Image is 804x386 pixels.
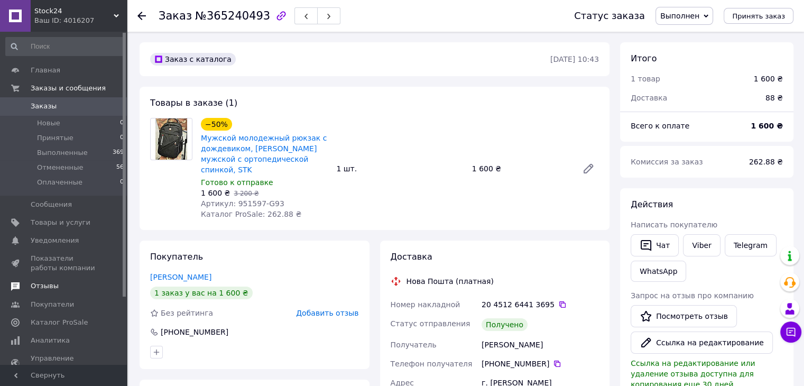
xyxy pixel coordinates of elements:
span: 1 товар [631,75,660,83]
span: Статус отправления [391,319,470,328]
b: 1 600 ₴ [751,122,783,130]
span: Аналитика [31,336,70,345]
a: Мужской молодежный рюкзак с дождевиком, [PERSON_NAME] мужской с ортопедической спинкой, STK [201,134,327,174]
span: Всего к оплате [631,122,689,130]
span: Уведомления [31,236,79,245]
div: Статус заказа [574,11,645,21]
div: 1 600 ₴ [468,161,574,176]
span: Заказ [159,10,192,22]
a: Viber [683,234,720,256]
span: Написать покупателю [631,220,717,229]
div: [PHONE_NUMBER] [482,359,599,369]
span: Товары и услуги [31,218,90,227]
div: Нова Пошта (платная) [404,276,496,287]
span: Stock24 [34,6,114,16]
a: Telegram [725,234,777,256]
span: 0 [120,133,124,143]
span: Заказы [31,102,57,111]
input: Поиск [5,37,125,56]
span: Принять заказ [732,12,785,20]
button: Чат [631,234,679,256]
span: Телефон получателя [391,360,473,368]
button: Чат с покупателем [780,321,801,343]
span: 369 [113,148,124,158]
a: Редактировать [578,158,599,179]
span: Номер накладной [391,300,460,309]
div: [PHONE_NUMBER] [160,327,229,337]
span: Заказы и сообщения [31,84,106,93]
span: Выполнен [660,12,699,20]
span: Доставка [631,94,667,102]
span: Получатель [391,341,437,349]
span: Отмененные [37,163,83,172]
span: Доставка [391,252,432,262]
span: Без рейтинга [161,309,213,317]
a: Посмотреть отзыв [631,305,737,327]
span: 3 200 ₴ [234,190,258,197]
span: Добавить отзыв [296,309,358,317]
span: Главная [31,66,60,75]
span: Товары в заказе (1) [150,98,237,108]
span: Новые [37,118,60,128]
span: Артикул: 951597-G93 [201,199,284,208]
span: Действия [631,199,673,209]
span: Принятые [37,133,73,143]
span: 0 [120,118,124,128]
span: Отзывы [31,281,59,291]
span: Выполненные [37,148,88,158]
span: Оплаченные [37,178,82,187]
div: Получено [482,318,528,331]
div: Заказ с каталога [150,53,236,66]
time: [DATE] 10:43 [550,55,599,63]
button: Принять заказ [724,8,793,24]
span: №365240493 [195,10,270,22]
button: Ссылка на редактирование [631,332,773,354]
span: Покупатель [150,252,203,262]
span: Запрос на отзыв про компанию [631,291,754,300]
span: Готово к отправке [201,178,273,187]
a: WhatsApp [631,261,686,282]
div: 1 600 ₴ [754,73,783,84]
span: Покупатели [31,300,74,309]
div: Вернуться назад [137,11,146,21]
div: 88 ₴ [759,86,789,109]
span: Управление сайтом [31,354,98,373]
span: 1 600 ₴ [201,189,230,197]
div: 1 шт. [332,161,467,176]
span: Каталог ProSale: 262.88 ₴ [201,210,301,218]
span: Показатели работы компании [31,254,98,273]
div: −50% [201,118,232,131]
div: 1 заказ у вас на 1 600 ₴ [150,287,253,299]
span: 0 [120,178,124,187]
a: [PERSON_NAME] [150,273,211,281]
span: Комиссия за заказ [631,158,703,166]
span: Каталог ProSale [31,318,88,327]
span: Итого [631,53,657,63]
span: 262.88 ₴ [749,158,783,166]
span: 56 [116,163,124,172]
img: Мужской молодежный рюкзак с дождевиком, Рюкзак мужской с ортопедической спинкой, STK [155,118,187,160]
div: Ваш ID: 4016207 [34,16,127,25]
div: [PERSON_NAME] [479,335,601,354]
div: 20 4512 6441 3695 [482,299,599,310]
span: Сообщения [31,200,72,209]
